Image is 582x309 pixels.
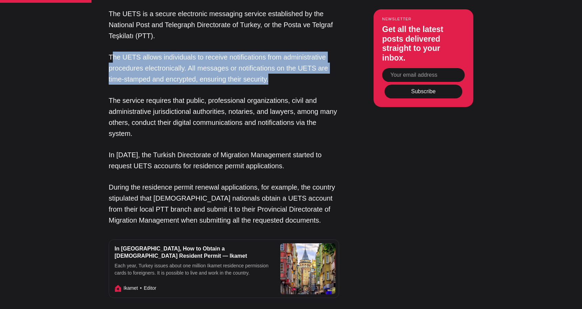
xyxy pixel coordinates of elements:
[382,25,465,63] h3: Get all the latest posts delivered straight to your inbox.
[109,239,339,298] a: In [GEOGRAPHIC_DATA], How to Obtain a [DEMOGRAPHIC_DATA] Resident Permit — IkametEach year, Turke...
[382,68,465,82] input: Your email address
[109,8,339,41] p: The UETS is a secure electronic messaging service established by the National Post and Telegraph ...
[382,17,465,21] small: Newsletter
[138,284,156,292] span: Editor
[115,262,271,277] div: Each year, Turkey issues about one million Ikamet residence permission cards to foreigners. It is...
[385,85,462,98] button: Subscribe
[123,285,138,292] span: Ikamet
[109,149,339,171] p: In [DATE], the Turkish Directorate of Migration Management started to request UETS accounts for r...
[109,95,339,139] p: The service requires that public, professional organizations, civil and administrative jurisdicti...
[109,182,339,226] p: During the residence permit renewal applications, for example, the country stipulated that [DEMOG...
[109,52,339,85] p: The UETS allows individuals to receive notifications from administrative procedures electronicall...
[115,245,271,260] div: In [GEOGRAPHIC_DATA], How to Obtain a [DEMOGRAPHIC_DATA] Resident Permit — Ikamet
